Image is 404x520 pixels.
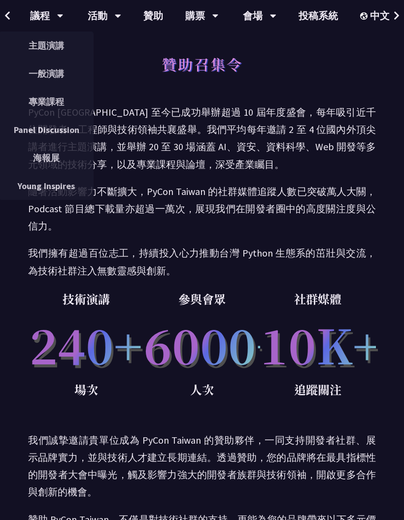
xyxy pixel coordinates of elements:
p: 場次 [28,380,144,399]
p: 240+ [28,309,144,380]
p: 10K+ [260,309,376,380]
p: 隨著活動影響力不斷擴大，PyCon Taiwan 的社群媒體追蹤人數已突破萬人大關，Podcast 節目總下載量亦超過一萬次，展現我們在開發者圈中的高度關注度與公信力。 [28,183,376,235]
p: 參與會眾 [144,289,260,309]
p: 我們擁有超過百位志工，持續投入心力推動台灣 Python 生態系的茁壯與交流，為技術社群注入無數靈感與創新。 [28,244,376,279]
p: PyCon [GEOGRAPHIC_DATA] 至今已成功舉辦超過 10 屆年度盛會，每年吸引近千位開發者、工程師與技術領袖共襄盛舉。我們平均每年邀請 2 至 4 位國內外頂尖講者進行主題演講，... [28,103,376,173]
p: 人次 [144,380,260,399]
p: 技術演講 [28,289,144,309]
p: 社群媒體 [260,289,376,309]
p: 6000+ [144,309,260,380]
h1: 贊助召集令 [162,49,243,79]
p: 我們誠摯邀請貴單位成為 PyCon Taiwan 的贊助夥伴，一同支持開發者社群、展示品牌實力，並與技術人才建立長期連結。透過贊助，您的品牌將在最具指標性的開發者大會中曝光，觸及影響力強大的開發... [28,431,376,501]
img: Locale Icon [360,12,370,20]
p: 追蹤關注 [260,380,376,399]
